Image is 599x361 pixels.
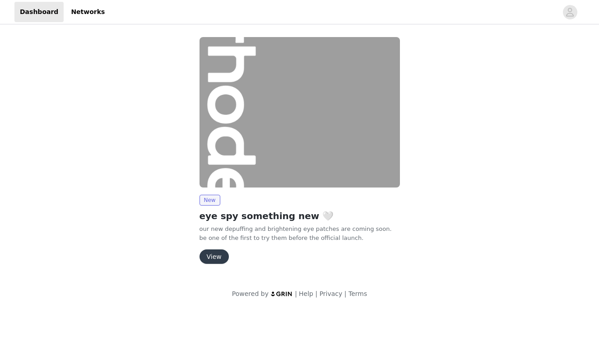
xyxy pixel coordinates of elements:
[200,225,400,242] p: our new depuffing and brightening eye patches are coming soon. be one of the first to try them be...
[200,253,229,260] a: View
[299,290,313,297] a: Help
[270,291,293,297] img: logo
[232,290,269,297] span: Powered by
[200,209,400,223] h2: eye spy something new 🤍
[320,290,343,297] a: Privacy
[295,290,297,297] span: |
[348,290,367,297] a: Terms
[65,2,110,22] a: Networks
[315,290,317,297] span: |
[14,2,64,22] a: Dashboard
[200,249,229,264] button: View
[200,195,220,206] span: New
[200,37,400,188] img: rhode skin
[566,5,574,19] div: avatar
[344,290,347,297] span: |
